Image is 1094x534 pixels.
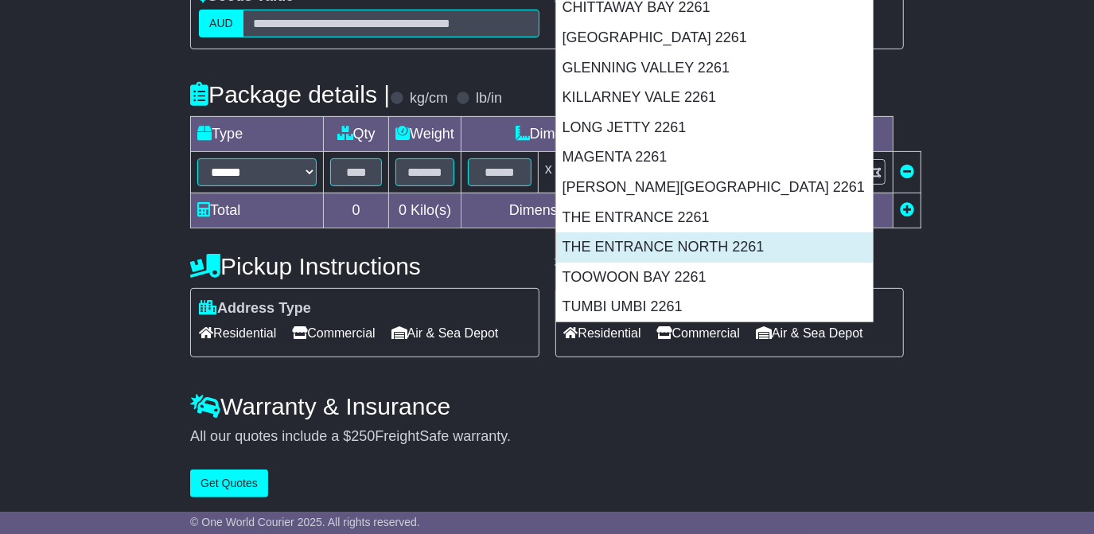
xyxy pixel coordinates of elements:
div: TOOWOON BAY 2261 [556,263,873,293]
label: kg/cm [410,90,448,107]
div: THE ENTRANCE 2261 [556,203,873,233]
td: Qty [324,116,389,151]
div: KILLARNEY VALE 2261 [556,83,873,113]
span: © One World Courier 2025. All rights reserved. [190,516,420,528]
td: Dimensions (L x W x H) [461,116,734,151]
span: Air & Sea Depot [391,321,499,345]
span: Residential [199,321,276,345]
div: LONG JETTY 2261 [556,113,873,143]
div: All our quotes include a $ FreightSafe warranty. [190,428,904,446]
div: GLENNING VALLEY 2261 [556,53,873,84]
span: Commercial [657,321,740,345]
span: Residential [564,321,641,345]
div: [GEOGRAPHIC_DATA] 2261 [556,23,873,53]
div: [PERSON_NAME][GEOGRAPHIC_DATA] 2261 [556,173,873,203]
label: lb/in [476,90,502,107]
h4: Warranty & Insurance [190,393,904,419]
button: Get Quotes [190,470,268,497]
span: Commercial [292,321,375,345]
label: Address Type [199,300,311,318]
label: AUD [199,10,243,37]
a: Remove this item [900,164,914,180]
div: THE ENTRANCE NORTH 2261 [556,232,873,263]
td: Dimensions in Centimetre(s) [461,193,734,228]
td: Weight [389,116,461,151]
span: 0 [399,202,407,218]
a: Add new item [900,202,914,218]
div: TUMBI UMBI 2261 [556,292,873,322]
td: Type [191,116,324,151]
td: 0 [324,193,389,228]
div: MAGENTA 2261 [556,142,873,173]
td: x [538,151,559,193]
td: Total [191,193,324,228]
h4: Pickup Instructions [190,253,539,279]
span: Air & Sea Depot [756,321,863,345]
h4: Package details | [190,81,390,107]
span: 250 [351,428,375,444]
td: Kilo(s) [389,193,461,228]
